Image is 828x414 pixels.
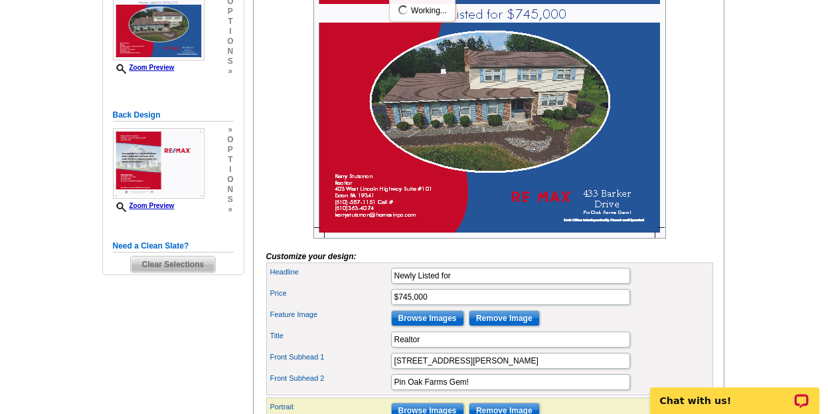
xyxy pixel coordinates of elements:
[270,352,390,363] label: Front Subhead 1
[113,128,205,199] img: Z18879765_00001_2.jpg
[469,310,540,326] input: Remove Image
[227,37,233,47] span: o
[227,175,233,185] span: o
[227,155,233,165] span: t
[113,109,234,122] h5: Back Design
[270,373,390,384] label: Front Subhead 2
[270,401,390,413] label: Portrait
[641,372,828,414] iframe: LiveChat chat widget
[113,202,175,209] a: Zoom Preview
[227,56,233,66] span: s
[227,47,233,56] span: n
[227,195,233,205] span: s
[227,165,233,175] span: i
[227,205,233,215] span: »
[227,66,233,76] span: »
[227,17,233,27] span: t
[227,145,233,155] span: p
[227,125,233,135] span: »
[391,310,464,326] input: Browse Images
[266,252,357,261] i: Customize your design:
[270,330,390,342] label: Title
[113,240,234,253] h5: Need a Clean Slate?
[113,64,175,71] a: Zoom Preview
[227,185,233,195] span: n
[270,288,390,299] label: Price
[227,27,233,37] span: i
[227,7,233,17] span: p
[227,135,233,145] span: o
[270,309,390,320] label: Feature Image
[270,266,390,278] label: Headline
[398,5,408,15] img: loading...
[131,257,215,272] span: Clear Selections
